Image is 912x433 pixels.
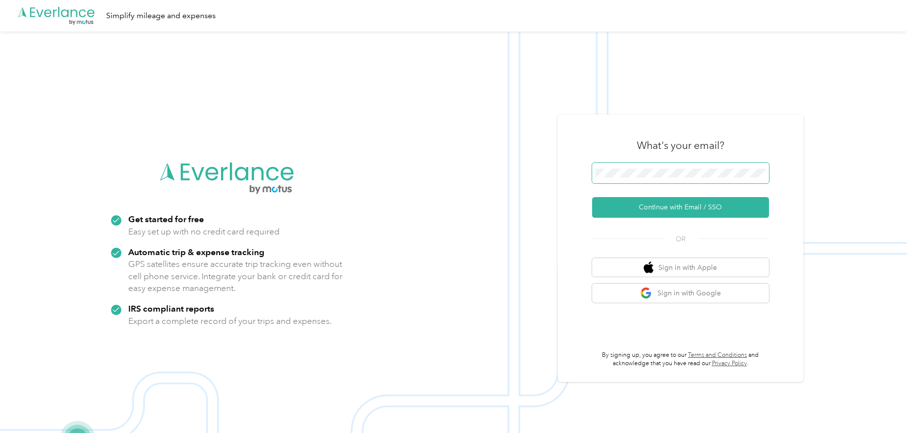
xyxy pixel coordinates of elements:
[592,351,769,368] p: By signing up, you agree to our and acknowledge that you have read our .
[688,351,747,359] a: Terms and Conditions
[128,258,343,294] p: GPS satellites ensure accurate trip tracking even without cell phone service. Integrate your bank...
[128,226,280,238] p: Easy set up with no credit card required
[128,247,264,257] strong: Automatic trip & expense tracking
[592,284,769,303] button: google logoSign in with Google
[128,214,204,224] strong: Get started for free
[128,303,214,314] strong: IRS compliant reports
[663,234,698,244] span: OR
[592,197,769,218] button: Continue with Email / SSO
[644,261,654,274] img: apple logo
[637,139,724,152] h3: What's your email?
[592,258,769,277] button: apple logoSign in with Apple
[128,315,332,327] p: Export a complete record of your trips and expenses.
[640,287,653,299] img: google logo
[106,10,216,22] div: Simplify mileage and expenses
[712,360,747,367] a: Privacy Policy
